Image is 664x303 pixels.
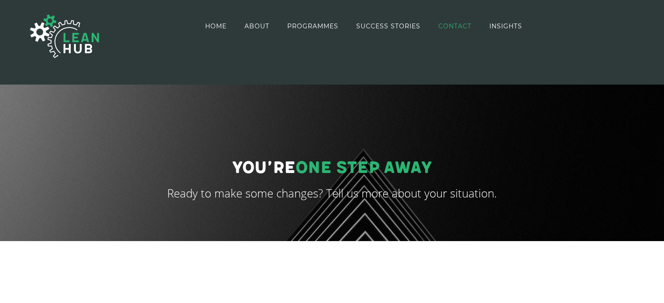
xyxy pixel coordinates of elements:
[233,158,296,177] span: You’re
[205,1,227,51] a: HOME
[287,23,338,29] span: PROGRAMMES
[287,1,338,51] a: PROGRAMMES
[356,23,420,29] span: SUCCESS STORIES
[244,1,269,51] a: ABOUT
[167,185,497,201] span: Ready to make some changes? Tell us more about your situation.
[489,23,522,29] span: INSIGHTS
[438,23,471,29] span: CONTACT
[438,1,471,51] a: CONTACT
[205,23,227,29] span: HOME
[489,1,522,51] a: INSIGHTS
[244,23,269,29] span: ABOUT
[296,158,431,177] span: ONE Step Away
[205,1,522,51] nav: Main Menu
[356,1,420,51] a: SUCCESS STORIES
[21,5,108,67] img: The Lean Hub | Optimising productivity with Lean Logo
